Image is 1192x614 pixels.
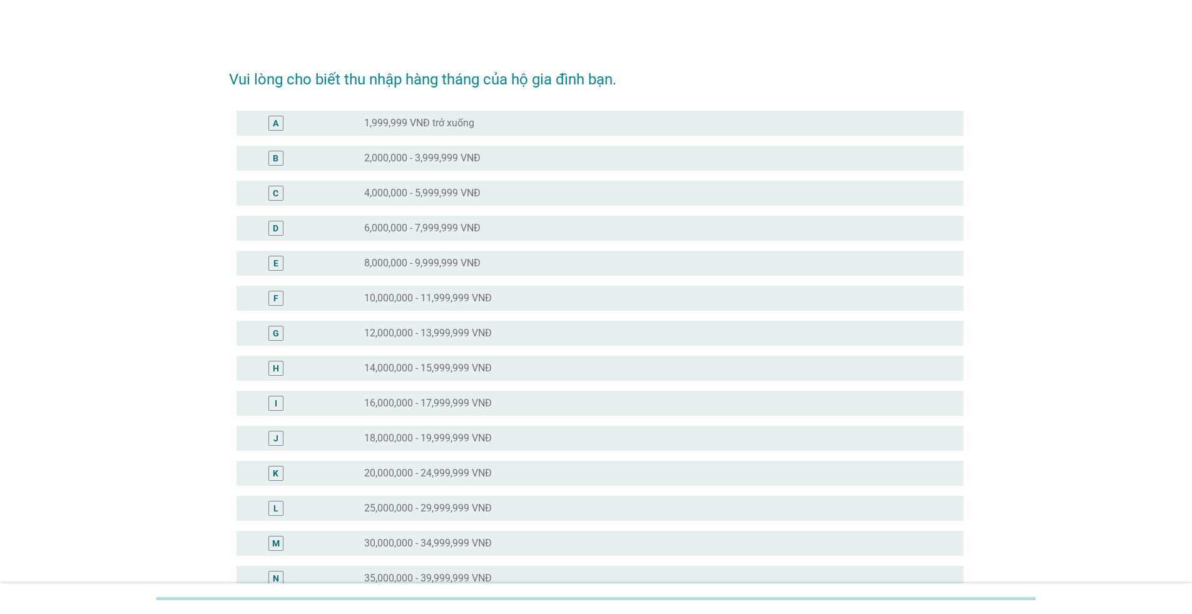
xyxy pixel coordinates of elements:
[364,117,474,129] label: 1,999,999 VNĐ trở xuống
[364,187,481,199] label: 4,000,000 - 5,999,999 VNĐ
[273,361,279,375] div: H
[273,291,278,304] div: F
[273,571,279,585] div: N
[364,502,492,515] label: 25,000,000 - 29,999,999 VNĐ
[273,186,278,199] div: C
[364,572,492,585] label: 35,000,000 - 39,999,999 VNĐ
[273,221,278,234] div: D
[364,152,481,164] label: 2,000,000 - 3,999,999 VNĐ
[273,326,279,340] div: G
[272,536,280,550] div: M
[275,396,277,410] div: I
[364,467,492,480] label: 20,000,000 - 24,999,999 VNĐ
[364,257,481,269] label: 8,000,000 - 9,999,999 VNĐ
[229,56,964,91] h2: Vui lòng cho biết thu nhập hàng tháng của hộ gia đình bạn.
[364,327,492,340] label: 12,000,000 - 13,999,999 VNĐ
[273,501,278,515] div: L
[364,362,492,375] label: 14,000,000 - 15,999,999 VNĐ
[364,537,492,550] label: 30,000,000 - 34,999,999 VNĐ
[364,292,492,304] label: 10,000,000 - 11,999,999 VNĐ
[364,432,492,445] label: 18,000,000 - 19,999,999 VNĐ
[364,397,492,410] label: 16,000,000 - 17,999,999 VNĐ
[273,151,278,164] div: B
[273,431,278,445] div: J
[364,222,481,234] label: 6,000,000 - 7,999,999 VNĐ
[273,256,278,269] div: E
[273,116,278,129] div: A
[273,466,278,480] div: K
